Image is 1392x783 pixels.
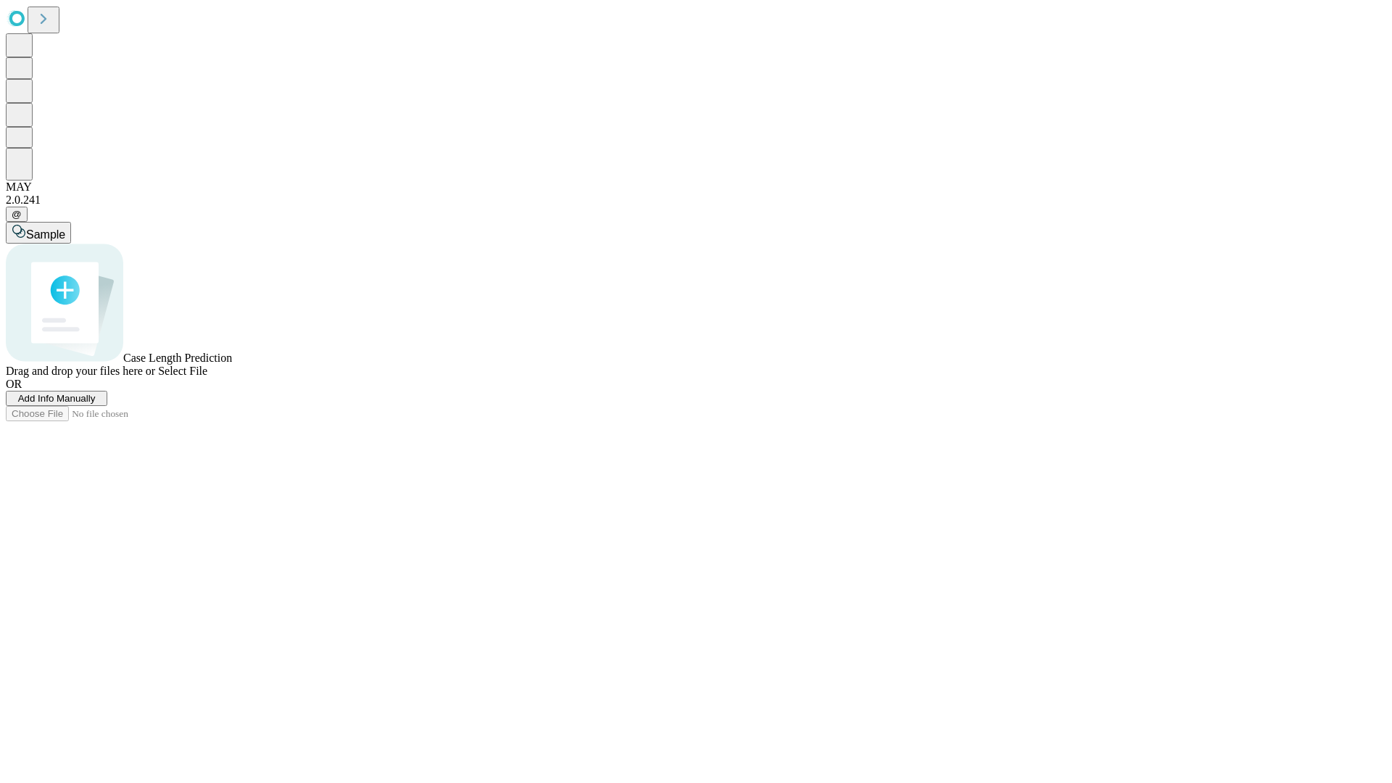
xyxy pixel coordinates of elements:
span: Drag and drop your files here or [6,365,155,377]
button: Sample [6,222,71,244]
button: Add Info Manually [6,391,107,406]
span: Select File [158,365,207,377]
span: Add Info Manually [18,393,96,404]
span: @ [12,209,22,220]
button: @ [6,207,28,222]
div: 2.0.241 [6,194,1386,207]
span: Sample [26,228,65,241]
div: MAY [6,181,1386,194]
span: Case Length Prediction [123,352,232,364]
span: OR [6,378,22,390]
